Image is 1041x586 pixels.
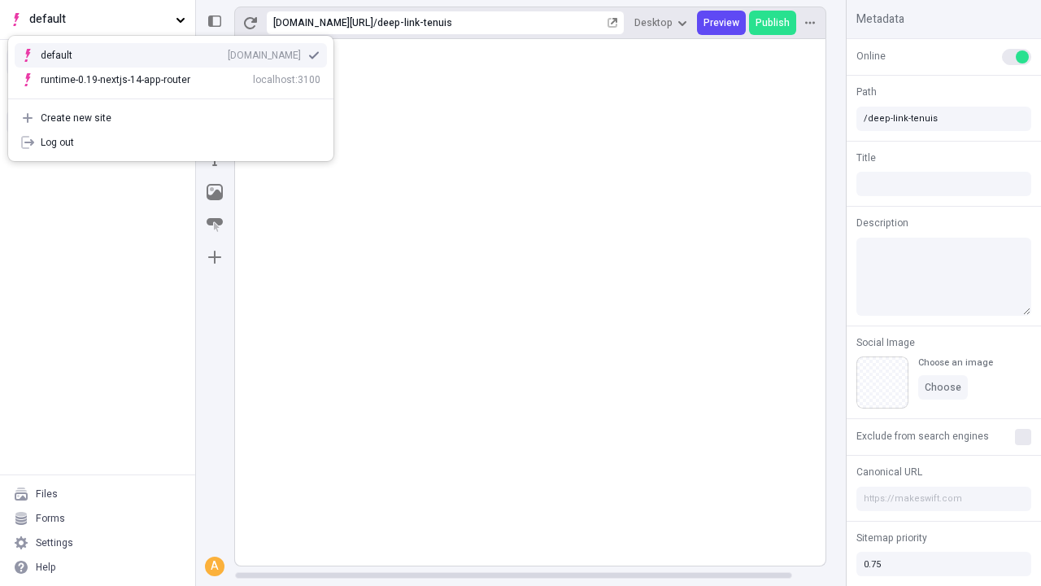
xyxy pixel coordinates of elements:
div: Settings [36,536,73,549]
div: localhost:3100 [253,73,320,86]
span: default [29,11,169,28]
span: Title [856,151,876,165]
input: https://makeswift.com [856,487,1031,511]
span: Canonical URL [856,465,922,479]
div: Help [36,561,56,574]
div: / [373,16,377,29]
div: [DOMAIN_NAME] [228,49,301,62]
span: Path [856,85,877,99]
div: Suggestions [8,37,333,98]
span: Preview [703,16,739,29]
button: Button [200,210,229,239]
span: Sitemap priority [856,531,927,545]
div: deep-link-tenuis [377,16,604,29]
span: Description [856,216,908,230]
div: [URL][DOMAIN_NAME] [273,16,373,29]
span: Exclude from search engines [856,429,989,444]
span: Online [856,49,886,63]
div: Choose an image [918,356,993,369]
div: Files [36,488,58,501]
button: Preview [697,11,746,35]
span: Choose [925,381,961,394]
button: Image [200,177,229,207]
div: default [41,49,98,62]
div: Forms [36,512,65,525]
span: Social Image [856,335,915,350]
div: runtime-0.19-nextjs-14-app-router [41,73,190,86]
span: Desktop [634,16,673,29]
button: Choose [918,375,968,400]
div: A [207,558,223,575]
button: Desktop [628,11,694,35]
button: Publish [749,11,796,35]
span: Publish [756,16,790,29]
